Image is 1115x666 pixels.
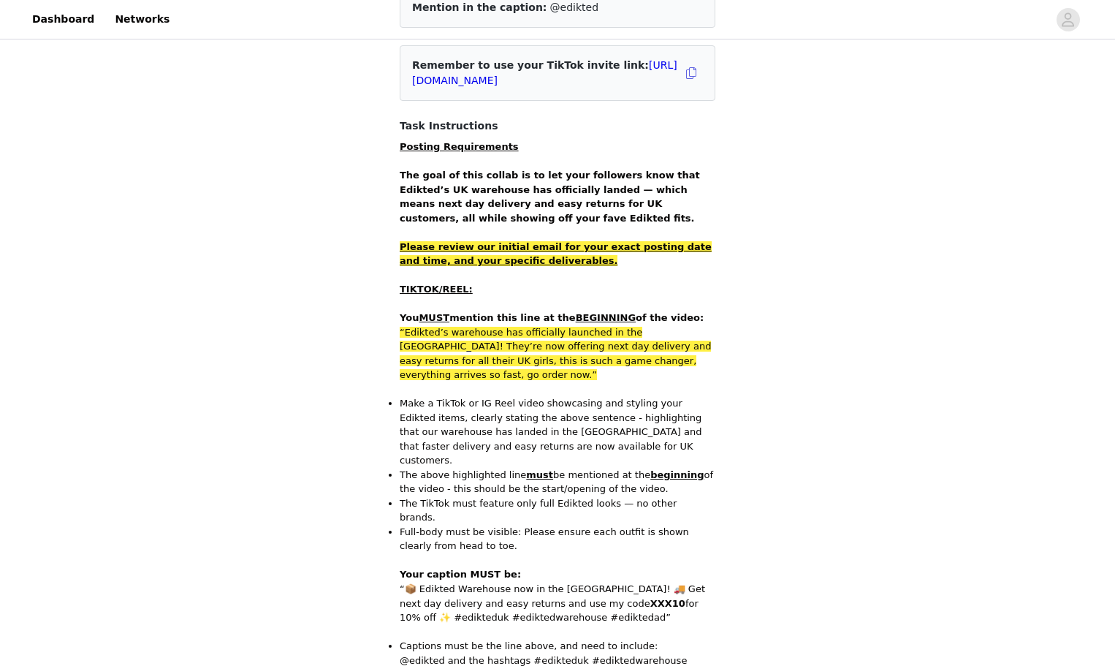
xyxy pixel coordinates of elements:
div: avatar [1061,8,1075,31]
p: The above highlighted line be mentioned at the of the video - this should be the start/opening of... [400,468,715,496]
strong: Posting Requirements [400,141,519,152]
strong: TIKTOK/REEL: [400,284,473,295]
strong: must [526,469,553,480]
a: Networks [106,3,178,36]
p: Make a TikTok or IG Reel video showcasing and styling your Edikted items, clearly stating the abo... [400,396,715,468]
strong: XXX10 [650,598,685,609]
span: BEGINNING [576,312,636,323]
span: @edikted [550,1,599,13]
p: “📦 Edikted Warehouse now in the [GEOGRAPHIC_DATA]! 🚚 Get next day delivery and easy returns and u... [400,582,715,625]
span: “Edikted’s warehouse has officially launched in the [GEOGRAPHIC_DATA]! They’re now offering next ... [400,327,711,381]
a: Dashboard [23,3,103,36]
span: MUST [419,312,449,323]
strong: Please review our initial email for your exact posting date and time, and your specific deliverab... [400,241,712,267]
span: Mention in the caption: [412,1,547,13]
strong: The goal of this collab is to let your followers know that Edikted’s UK warehouse has officially ... [400,170,700,224]
strong: You mention this line at the of the video: [400,312,704,323]
strong: beginning [650,469,704,480]
p: The TikTok must feature only full Edikted looks — no other brands. [400,496,715,525]
span: Remember to use your TikTok invite link: [412,59,677,86]
strong: Your caption MUST be: [400,569,521,580]
p: Full-body must be visible: Please ensure each outfit is shown clearly from head to toe. [400,525,715,553]
h4: Task Instructions [400,118,715,134]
